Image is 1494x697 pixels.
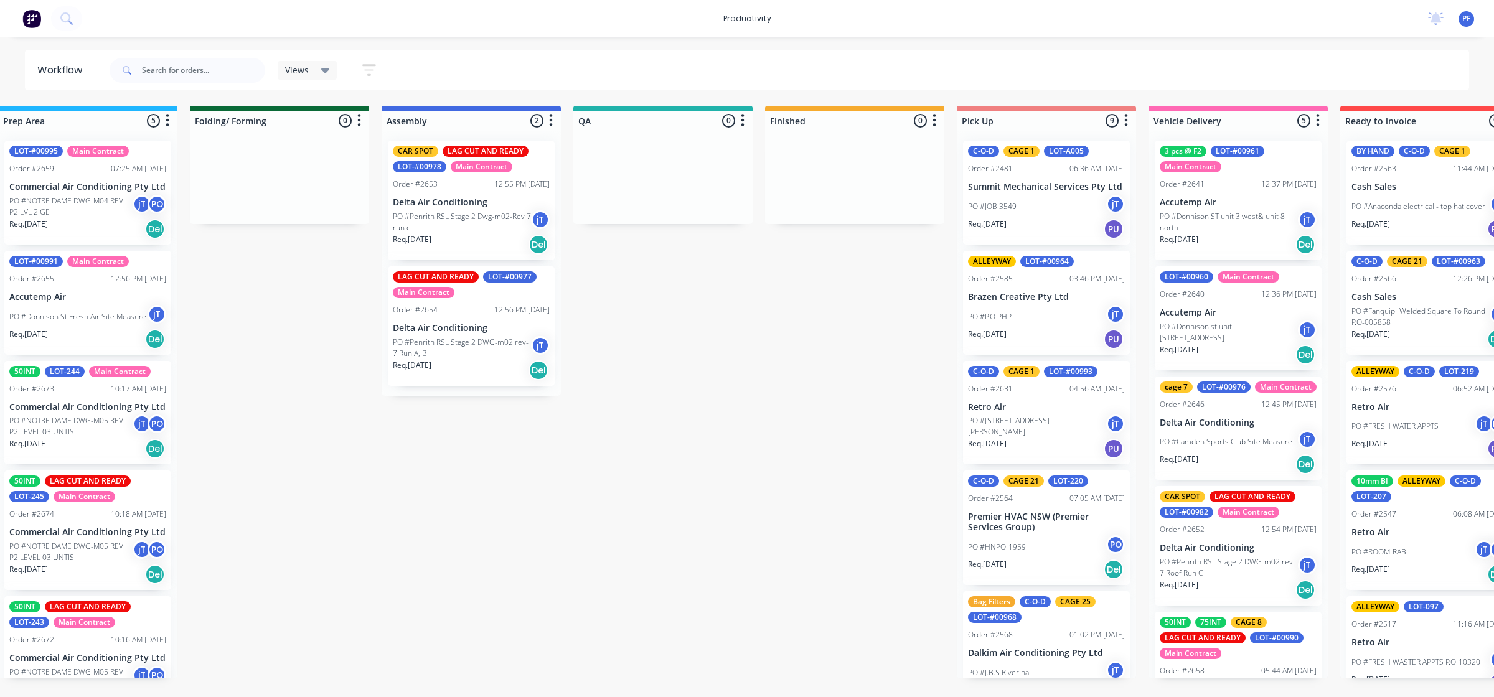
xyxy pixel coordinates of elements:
[1160,491,1205,502] div: CAR SPOT
[9,311,146,322] p: PO #Donnison St Fresh Air Site Measure
[9,292,166,302] p: Accutemp Air
[968,163,1013,174] div: Order #2481
[1351,601,1399,612] div: ALLEYWAY
[393,304,438,316] div: Order #2654
[9,617,49,628] div: LOT-243
[9,415,133,437] p: PO #NOTRE DAME DWG-M05 REV P2 LEVEL 03 UNTIS
[9,527,166,538] p: Commercial Air Conditioning Pty Ltd
[89,366,151,377] div: Main Contract
[1160,617,1191,628] div: 50INT
[45,601,131,612] div: LAG CUT AND READY
[1003,366,1040,377] div: CAGE 1
[1160,381,1193,393] div: cage 7
[1160,271,1213,283] div: LOT-#00960
[9,195,133,218] p: PO #NOTRE DAME DWG-M04 REV P2 LVL 2 GE
[1069,163,1125,174] div: 06:36 AM [DATE]
[393,234,431,245] p: Req. [DATE]
[1351,657,1480,668] p: PO #FRESH WASTER APPTS P.O-10320
[1450,475,1481,487] div: C-O-D
[9,273,54,284] div: Order #2655
[1160,543,1317,553] p: Delta Air Conditioning
[1351,163,1396,174] div: Order #2563
[9,634,54,645] div: Order #2672
[968,329,1007,340] p: Req. [DATE]
[145,564,165,584] div: Del
[1351,438,1390,449] p: Req. [DATE]
[54,491,115,502] div: Main Contract
[9,366,40,377] div: 50INT
[142,58,265,83] input: Search for orders...
[111,508,166,520] div: 10:18 AM [DATE]
[1155,486,1322,606] div: CAR SPOTLAG CUT AND READYLOT-#00982Main ContractOrder #265212:54 PM [DATE]Delta Air ConditioningP...
[9,383,54,395] div: Order #2673
[393,146,438,157] div: CAR SPOT
[111,634,166,645] div: 10:16 AM [DATE]
[9,508,54,520] div: Order #2674
[1387,256,1427,267] div: CAGE 21
[1351,564,1390,575] p: Req. [DATE]
[968,475,999,487] div: C-O-D
[1020,256,1074,267] div: LOT-#00964
[529,235,548,255] div: Del
[388,266,555,386] div: LAG CUT AND READYLOT-#00977Main ContractOrder #265412:56 PM [DATE]Delta Air ConditioningPO #Penri...
[1155,266,1322,370] div: LOT-#00960Main ContractOrder #264012:36 PM [DATE]Accutemp AirPO #Donnison st unit [STREET_ADDRESS...
[67,146,129,157] div: Main Contract
[9,438,48,449] p: Req. [DATE]
[9,541,133,563] p: PO #NOTRE DAME DWG-M05 REV P2 LEVEL 03 UNTIS
[1295,235,1315,255] div: Del
[963,361,1130,465] div: C-O-DCAGE 1LOT-#00993Order #263104:56 AM [DATE]Retro AirPO #[STREET_ADDRESS][PERSON_NAME]jTReq.[D...
[1197,381,1251,393] div: LOT-#00976
[1069,629,1125,640] div: 01:02 PM [DATE]
[393,337,531,359] p: PO #Penrith RSL Stage 2 DWG-m02 rev-7 Run A, B
[1160,344,1198,355] p: Req. [DATE]
[1160,211,1298,233] p: PO #Donnison ST unit 3 west& unit 8 north
[145,439,165,459] div: Del
[111,383,166,395] div: 10:17 AM [DATE]
[1160,436,1292,447] p: PO #Camden Sports Club Site Measure
[1399,146,1430,157] div: C-O-D
[9,163,54,174] div: Order #2659
[1255,381,1317,393] div: Main Contract
[968,493,1013,504] div: Order #2564
[443,146,529,157] div: LAG CUT AND READY
[1160,524,1205,535] div: Order #2652
[45,475,131,487] div: LAG CUT AND READY
[393,179,438,190] div: Order #2653
[968,648,1125,658] p: Dalkim Air Conditioning Pty Ltd
[1160,556,1298,579] p: PO #Penrith RSL Stage 2 DWG-m02 rev-7 Roof Run C
[1351,273,1396,284] div: Order #2566
[148,195,166,213] div: PO
[1462,13,1470,24] span: PF
[968,201,1017,212] p: PO #JOB 3549
[1231,617,1267,628] div: CAGE 8
[1351,218,1390,230] p: Req. [DATE]
[968,311,1012,322] p: PO #P.O PHP
[494,304,550,316] div: 12:56 PM [DATE]
[9,653,166,663] p: Commercial Air Conditioning Pty Ltd
[67,256,129,267] div: Main Contract
[1398,475,1445,487] div: ALLEYWAY
[968,415,1106,437] p: PO #[STREET_ADDRESS][PERSON_NAME]
[54,617,115,628] div: Main Contract
[1351,201,1485,212] p: PO #Anaconda electrical - top hat cover
[968,612,1022,623] div: LOT-#00968
[148,305,166,324] div: jT
[1069,273,1125,284] div: 03:46 PM [DATE]
[1069,383,1125,395] div: 04:56 AM [DATE]
[1351,146,1394,157] div: BY HAND
[968,273,1013,284] div: Order #2585
[1160,146,1206,157] div: 3 pcs @ F2
[1044,146,1089,157] div: LOT-A005
[9,402,166,413] p: Commercial Air Conditioning Pty Ltd
[148,666,166,685] div: PO
[1261,289,1317,300] div: 12:36 PM [DATE]
[1295,454,1315,474] div: Del
[4,251,171,355] div: LOT-#00991Main ContractOrder #265512:56 PM [DATE]Accutemp AirPO #Donnison St Fresh Air Site Measu...
[1003,146,1040,157] div: CAGE 1
[1069,493,1125,504] div: 07:05 AM [DATE]
[1261,179,1317,190] div: 12:37 PM [DATE]
[9,329,48,340] p: Req. [DATE]
[9,564,48,575] p: Req. [DATE]
[1295,345,1315,365] div: Del
[494,179,550,190] div: 12:55 PM [DATE]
